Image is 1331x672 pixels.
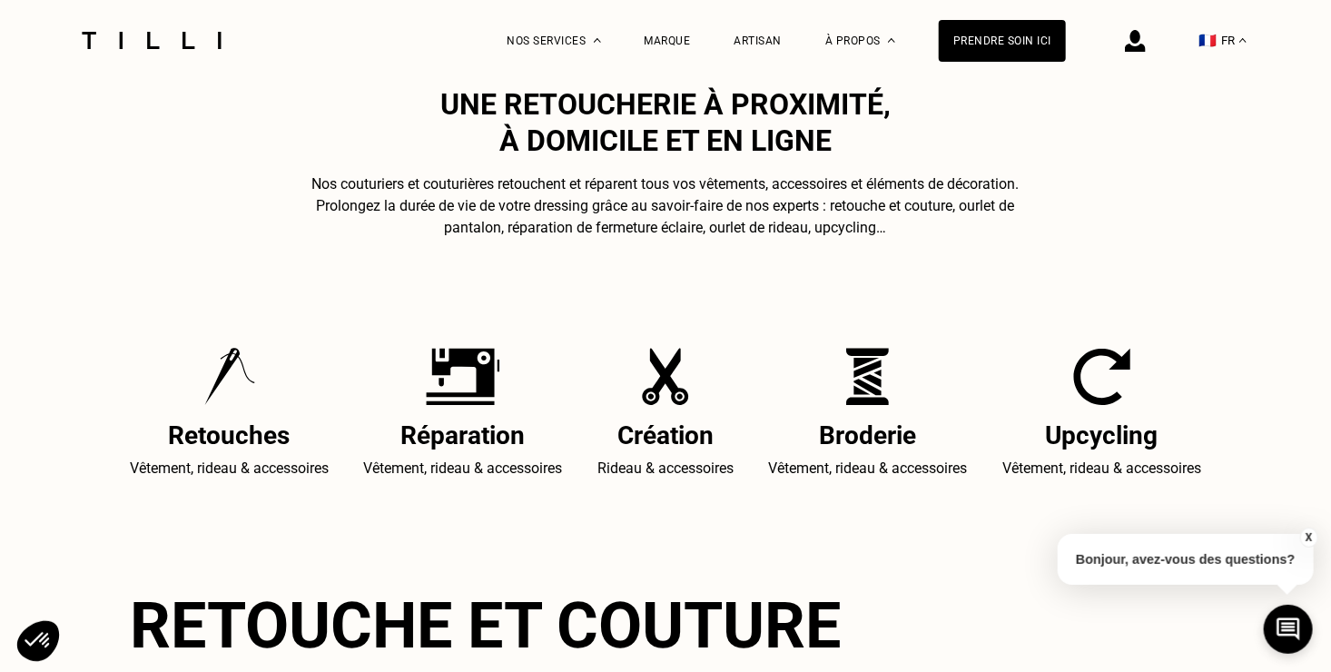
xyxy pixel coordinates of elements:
a: Artisan [735,35,783,47]
p: Vêtement, rideau & accessoires [1002,458,1201,479]
button: X [1299,528,1317,548]
a: Prendre soin ici [939,20,1066,62]
img: Réparation [426,348,500,406]
span: 🇫🇷 [1198,32,1217,49]
span: Nos couturiers et couturières retouchent et réparent tous vos vêtements, accessoires et éléments ... [312,175,1020,236]
h2: Upcycling [1002,420,1201,450]
span: à domicile et en ligne [499,124,832,158]
img: Upcycling [1073,348,1131,406]
h2: Réparation [364,420,563,450]
p: Vêtement, rideau & accessoires [769,458,968,479]
h2: Retouche et couture [130,588,1201,663]
a: Marque [645,35,691,47]
img: Menu déroulant à propos [888,38,895,43]
h2: Broderie [769,420,968,450]
p: Vêtement, rideau & accessoires [130,458,329,479]
img: Menu déroulant [594,38,601,43]
img: icône connexion [1125,30,1146,52]
img: menu déroulant [1239,38,1247,43]
img: Création [642,348,688,406]
h2: Retouches [130,420,329,450]
p: Vêtement, rideau & accessoires [364,458,563,479]
p: Bonjour, avez-vous des questions? [1058,534,1314,585]
h2: Création [597,420,734,450]
img: Retouches [204,348,255,406]
img: Logo du service de couturière Tilli [75,32,228,49]
span: Une retoucherie à proximité, [440,87,891,122]
p: Rideau & accessoires [597,458,734,479]
img: Broderie [846,348,890,406]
